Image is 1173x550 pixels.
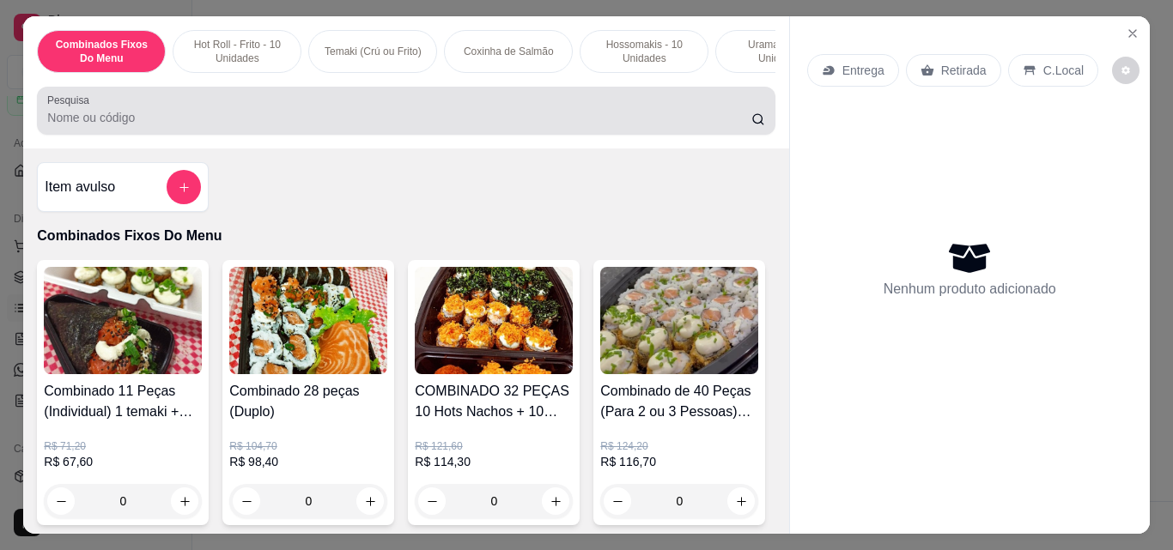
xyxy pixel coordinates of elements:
[730,38,830,65] p: Uramakis - 10 Unidades
[600,267,758,374] img: product-image
[47,93,95,107] label: Pesquisa
[415,267,573,374] img: product-image
[842,62,884,79] p: Entrega
[233,487,260,515] button: decrease-product-quantity
[44,439,202,453] p: R$ 71,20
[464,45,554,58] p: Coxinha de Salmão
[325,45,422,58] p: Temaki (Crú ou Frito)
[47,109,751,126] input: Pesquisa
[356,487,384,515] button: increase-product-quantity
[727,487,755,515] button: increase-product-quantity
[171,487,198,515] button: increase-product-quantity
[600,381,758,422] h4: Combinado de 40 Peças (Para 2 ou 3 Pessoas) Uramaki + Hossomaki + Hot roll
[229,439,387,453] p: R$ 104,70
[229,453,387,470] p: R$ 98,40
[600,439,758,453] p: R$ 124,20
[884,279,1056,299] p: Nenhum produto adicionado
[44,267,202,374] img: product-image
[1112,57,1140,84] button: decrease-product-quantity
[415,453,573,470] p: R$ 114,30
[229,381,387,422] h4: Combinado 28 peças (Duplo)
[941,62,987,79] p: Retirada
[594,38,694,65] p: Hossomakis - 10 Unidades
[45,177,115,197] h4: Item avulso
[229,267,387,374] img: product-image
[600,453,758,470] p: R$ 116,70
[604,487,631,515] button: decrease-product-quantity
[44,381,202,422] h4: Combinado 11 Peças (Individual) 1 temaki + Hot Roll
[1119,20,1146,47] button: Close
[167,170,201,204] button: add-separate-item
[415,381,573,422] h4: COMBINADO 32 PEÇAS 10 Hots Nachos + 10 Hots Philadelphia+ 10 Hots Pantanal + 2 Fry cheese
[44,453,202,470] p: R$ 67,60
[1043,62,1084,79] p: C.Local
[37,226,775,246] p: Combinados Fixos Do Menu
[52,38,151,65] p: Combinados Fixos Do Menu
[418,487,446,515] button: decrease-product-quantity
[415,439,573,453] p: R$ 121,60
[542,487,569,515] button: increase-product-quantity
[187,38,287,65] p: Hot Roll - Frito - 10 Unidades
[47,487,75,515] button: decrease-product-quantity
